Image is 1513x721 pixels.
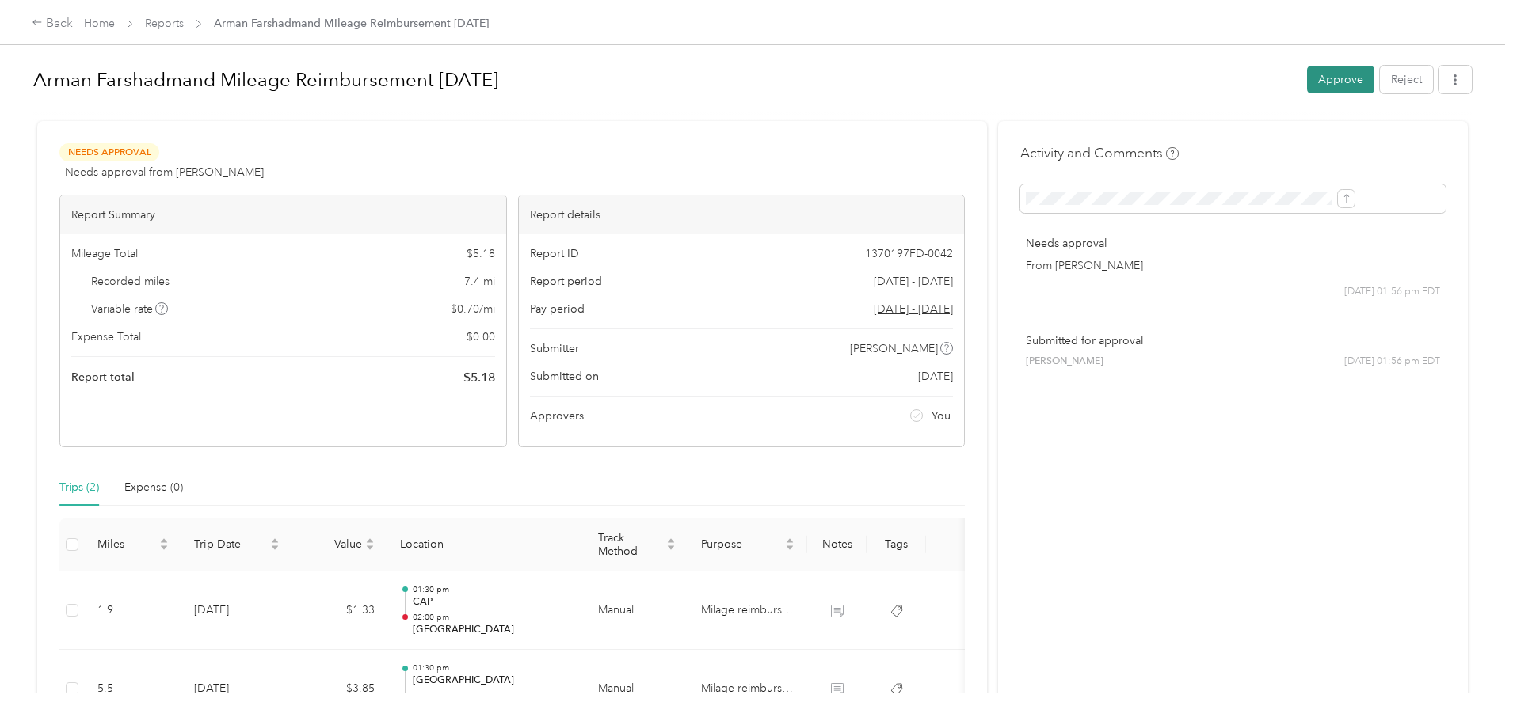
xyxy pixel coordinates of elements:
[807,518,867,571] th: Notes
[292,571,387,651] td: $1.33
[32,14,73,33] div: Back
[91,301,169,317] span: Variable rate
[413,623,573,637] p: [GEOGRAPHIC_DATA]
[71,369,135,385] span: Report total
[413,690,573,701] p: 02:00 pm
[467,245,495,262] span: $ 5.18
[785,543,795,552] span: caret-down
[585,518,688,571] th: Track Method
[71,328,141,345] span: Expense Total
[270,536,280,545] span: caret-up
[530,408,584,424] span: Approvers
[365,543,375,552] span: caret-down
[97,537,156,551] span: Miles
[530,245,579,262] span: Report ID
[530,368,599,385] span: Submitted on
[874,301,953,317] span: Go to pay period
[585,571,688,651] td: Manual
[1026,332,1440,349] p: Submitted for approval
[84,17,115,30] a: Home
[1026,257,1440,274] p: From [PERSON_NAME]
[874,273,953,290] span: [DATE] - [DATE]
[867,518,926,571] th: Tags
[688,571,807,651] td: Milage reimbursement for work
[598,531,663,558] span: Track Method
[159,536,169,545] span: caret-up
[530,273,602,290] span: Report period
[85,518,181,571] th: Miles
[785,536,795,545] span: caret-up
[181,571,292,651] td: [DATE]
[145,17,184,30] a: Reports
[387,518,585,571] th: Location
[59,143,159,161] span: Needs Approval
[530,301,585,317] span: Pay period
[413,662,573,674] p: 01:30 pm
[932,408,951,424] span: You
[666,536,676,545] span: caret-up
[91,273,170,290] span: Recorded miles
[270,543,280,552] span: caret-down
[1020,143,1179,163] h4: Activity and Comments
[530,340,579,357] span: Submitter
[365,536,375,545] span: caret-up
[60,195,506,234] div: Report Summary
[292,518,387,571] th: Value
[181,518,292,571] th: Trip Date
[464,273,495,290] span: 7.4 mi
[1307,66,1374,93] button: Approve
[451,301,495,317] span: $ 0.70 / mi
[850,340,938,357] span: [PERSON_NAME]
[666,543,676,552] span: caret-down
[413,674,573,688] p: [GEOGRAPHIC_DATA]
[65,164,264,180] span: Needs approval from [PERSON_NAME]
[1424,632,1513,721] iframe: Everlance-gr Chat Button Frame
[59,479,99,496] div: Trips (2)
[1026,355,1103,369] span: [PERSON_NAME]
[1026,235,1440,252] p: Needs approval
[194,537,267,551] span: Trip Date
[124,479,183,496] div: Expense (0)
[1344,285,1440,299] span: [DATE] 01:56 pm EDT
[413,584,573,595] p: 01:30 pm
[214,15,489,32] span: Arman Farshadmand Mileage Reimbursement [DATE]
[918,368,953,385] span: [DATE]
[688,518,807,571] th: Purpose
[85,571,181,651] td: 1.9
[159,543,169,552] span: caret-down
[701,537,782,551] span: Purpose
[463,368,495,387] span: $ 5.18
[413,612,573,623] p: 02:00 pm
[865,245,953,262] span: 1370197FD-0042
[519,195,965,234] div: Report details
[1380,66,1433,93] button: Reject
[413,595,573,609] p: CAP
[33,61,1296,99] h1: Arman Farshadmand Mileage Reimbursement August 2025
[1344,355,1440,369] span: [DATE] 01:56 pm EDT
[305,537,362,551] span: Value
[71,245,138,262] span: Mileage Total
[467,328,495,345] span: $ 0.00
